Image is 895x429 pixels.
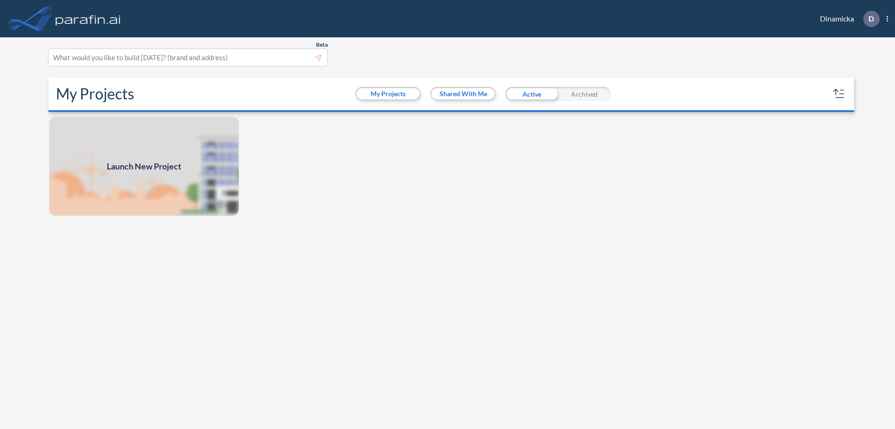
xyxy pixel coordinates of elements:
[432,88,495,99] button: Shared With Me
[54,9,123,28] img: logo
[56,85,134,103] h2: My Projects
[107,160,181,173] span: Launch New Project
[868,14,874,23] p: D
[558,87,611,101] div: Archived
[357,88,420,99] button: My Projects
[48,116,240,217] a: Launch New Project
[832,86,847,101] button: sort
[48,116,240,217] img: add
[806,11,888,27] div: Dinamicka
[505,87,558,101] div: Active
[316,41,328,49] span: Beta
